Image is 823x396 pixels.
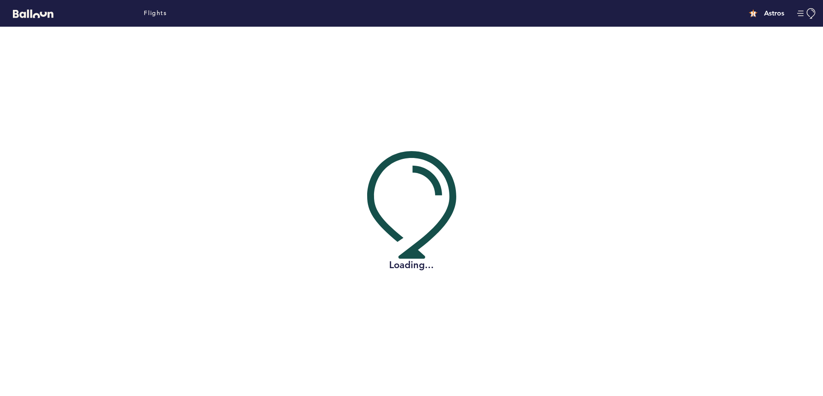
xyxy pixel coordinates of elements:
[367,259,456,272] h2: Loading...
[6,9,53,18] a: Balloon
[13,9,53,18] svg: Balloon
[764,8,784,19] h4: Astros
[144,9,167,18] a: Flights
[797,8,817,19] button: Manage Account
